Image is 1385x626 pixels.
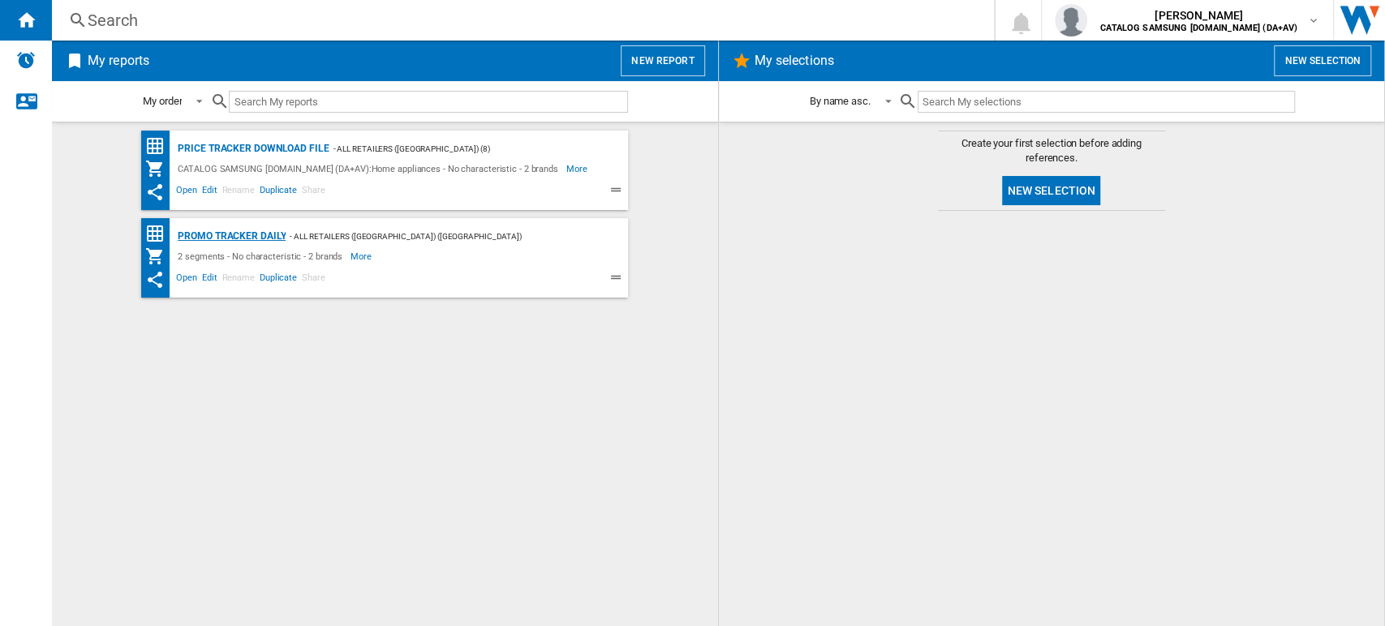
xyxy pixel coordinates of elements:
[84,45,153,76] h2: My reports
[810,95,871,107] div: By name asc.
[174,247,351,266] div: 2 segments - No characteristic - 2 brands
[145,159,174,178] div: My Assortment
[1100,23,1297,33] b: CATALOG SAMSUNG [DOMAIN_NAME] (DA+AV)
[351,247,374,266] span: More
[174,270,200,289] span: Open
[174,139,329,159] div: Price Tracker Download File
[200,270,220,289] span: Edit
[918,91,1295,113] input: Search My selections
[145,182,165,202] ng-md-icon: This report has been shared with you
[1002,176,1100,205] button: New selection
[566,159,590,178] span: More
[1274,45,1371,76] button: New selection
[200,182,220,202] span: Edit
[145,270,165,289] ng-md-icon: This report has been shared with you
[88,9,952,32] div: Search
[329,139,596,159] div: - All Retailers ([GEOGRAPHIC_DATA]) (8)
[751,45,837,76] h2: My selections
[286,226,596,247] div: - All Retailers ([GEOGRAPHIC_DATA]) ([GEOGRAPHIC_DATA]) ([GEOGRAPHIC_DATA]) (23)
[145,224,174,244] div: Price Matrix
[219,270,256,289] span: Rename
[1100,7,1297,24] span: [PERSON_NAME]
[16,50,36,70] img: alerts-logo.svg
[257,270,299,289] span: Duplicate
[621,45,704,76] button: New report
[229,91,628,113] input: Search My reports
[257,182,299,202] span: Duplicate
[938,136,1165,165] span: Create your first selection before adding references.
[174,226,286,247] div: Promo Tracker Daily
[219,182,256,202] span: Rename
[174,159,566,178] div: CATALOG SAMSUNG [DOMAIN_NAME] (DA+AV):Home appliances - No characteristic - 2 brands
[143,95,182,107] div: My order
[1055,4,1087,36] img: profile.jpg
[299,182,328,202] span: Share
[145,136,174,156] div: Price Matrix
[145,247,174,266] div: My Assortment
[174,182,200,202] span: Open
[299,270,328,289] span: Share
